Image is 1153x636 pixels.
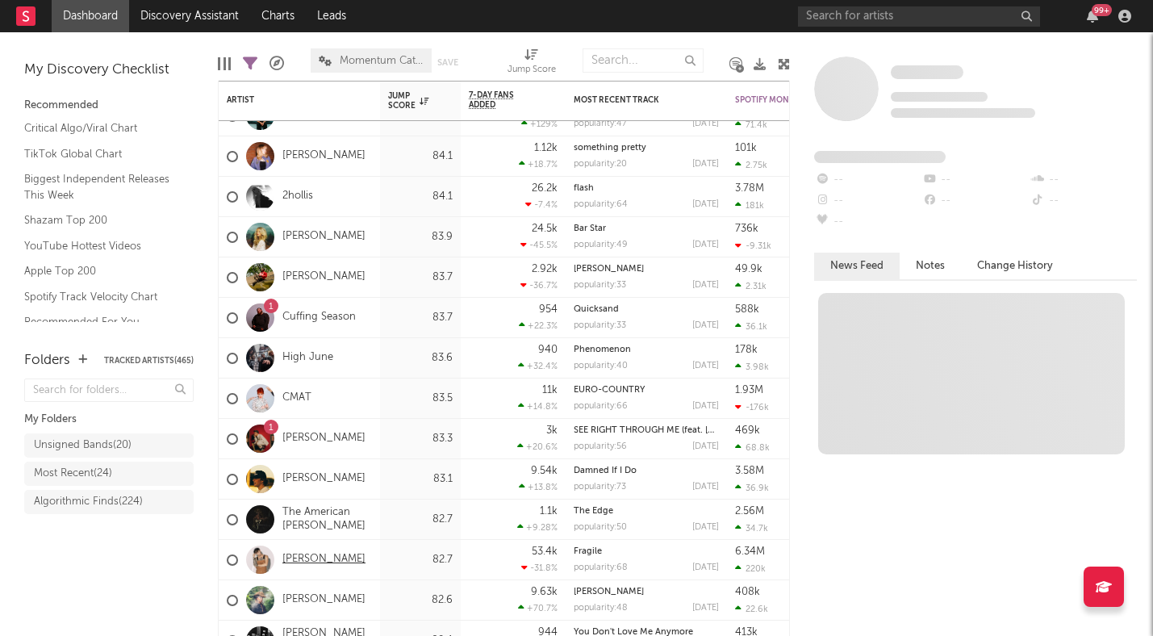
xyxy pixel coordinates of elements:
span: 7-Day Fans Added [469,90,533,110]
div: My Discovery Checklist [24,61,194,80]
div: 82.7 [388,550,453,570]
a: Unsigned Bands(20) [24,433,194,458]
button: Save [437,58,458,67]
div: 220k [735,563,766,574]
div: popularity: 33 [574,281,626,290]
div: Quicksand [574,305,719,314]
div: +22.3 % [519,320,558,331]
div: The Edge [574,507,719,516]
div: -- [814,190,921,211]
a: Some Artist [891,65,963,81]
div: Folders [24,351,70,370]
div: +9.28 % [517,522,558,533]
div: 6.34M [735,546,765,557]
div: 3.58M [735,466,764,476]
div: [DATE] [692,442,719,451]
div: 24.5k [532,224,558,234]
div: 83.5 [388,389,453,408]
div: +13.8 % [519,482,558,492]
a: something pretty [574,144,646,153]
div: -- [1030,190,1137,211]
a: [PERSON_NAME] [574,265,644,274]
div: -- [814,211,921,232]
div: +20.6 % [517,441,558,452]
div: 3k [546,425,558,436]
a: CMAT [282,391,311,405]
a: [PERSON_NAME] [282,149,366,163]
div: 954 [539,304,558,315]
div: Most Recent ( 24 ) [34,464,112,483]
div: Unsigned Bands ( 20 ) [34,436,132,455]
div: SEE RIGHT THROUGH ME (feat. Kehlani) [574,426,719,435]
div: +70.7 % [518,603,558,613]
div: 68.8k [735,442,770,453]
a: Bar Star [574,224,606,233]
a: [PERSON_NAME] [574,588,644,596]
div: +32.4 % [518,361,558,371]
div: 83.1 [388,470,453,489]
div: -176k [735,402,769,412]
div: A&R Pipeline [269,40,284,87]
div: [DATE] [692,362,719,370]
div: Edit Columns [218,40,231,87]
div: -- [921,169,1029,190]
div: 11k [542,385,558,395]
a: [PERSON_NAME] [282,230,366,244]
button: Notes [900,253,961,279]
div: -45.5 % [520,240,558,250]
div: 3.78M [735,183,764,194]
div: [DATE] [692,119,719,128]
a: Quicksand [574,305,619,314]
div: 736k [735,224,758,234]
div: Algorithmic Finds ( 224 ) [34,492,143,512]
div: Damned If I Do [574,467,719,475]
div: Howlin Wolf [574,265,719,274]
div: 408k [735,587,760,597]
div: popularity: 48 [574,604,628,613]
button: Tracked Artists(465) [104,357,194,365]
div: Fragile [574,547,719,556]
div: +129 % [521,119,558,129]
div: My Folders [24,410,194,429]
div: Recommended [24,96,194,115]
div: Jump Score [508,40,556,87]
div: 1.1k [540,506,558,517]
div: 84.1 [388,187,453,207]
div: 3.98k [735,362,769,372]
a: The American [PERSON_NAME] [282,506,372,533]
div: Jump Score [508,61,556,80]
div: popularity: 49 [574,241,628,249]
div: Jump Score [388,91,428,111]
div: [DATE] [692,321,719,330]
div: Martha [574,588,719,596]
div: -7.4 % [525,199,558,210]
a: EURO-COUNTRY [574,386,645,395]
div: 83.7 [388,268,453,287]
div: popularity: 56 [574,442,627,451]
a: SEE RIGHT THROUGH ME (feat. [GEOGRAPHIC_DATA]) [574,426,799,435]
div: [DATE] [692,241,719,249]
div: [DATE] [692,200,719,209]
a: [PERSON_NAME] [282,553,366,567]
div: 83.9 [388,228,453,247]
div: Phenomenon [574,345,719,354]
div: 2.75k [735,160,767,170]
div: 178k [735,345,758,355]
div: popularity: 68 [574,563,628,572]
a: Fragile [574,547,602,556]
div: 1.93M [735,385,763,395]
div: Spotify Monthly Listeners [735,95,856,105]
div: popularity: 73 [574,483,626,492]
a: Damned If I Do [574,467,637,475]
div: popularity: 33 [574,321,626,330]
a: Most Recent(24) [24,462,194,486]
div: EURO-COUNTRY [574,386,719,395]
a: [PERSON_NAME] [282,593,366,607]
div: popularity: 40 [574,362,628,370]
span: Momentum Catch-All [340,56,424,66]
div: 9.63k [531,587,558,597]
a: Recommended For You [24,313,178,331]
a: Biggest Independent Releases This Week [24,170,178,203]
div: 83.3 [388,429,453,449]
div: +18.7 % [519,159,558,169]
